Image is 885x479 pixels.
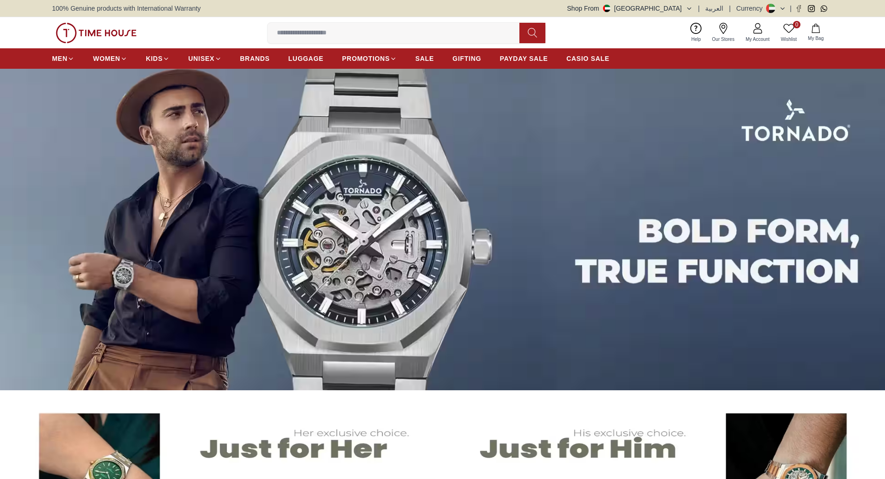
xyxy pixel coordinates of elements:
[56,23,137,43] img: ...
[567,4,693,13] button: Shop From[GEOGRAPHIC_DATA]
[240,50,270,67] a: BRANDS
[188,50,221,67] a: UNISEX
[566,50,610,67] a: CASIO SALE
[808,5,815,12] a: Instagram
[415,50,434,67] a: SALE
[708,36,738,43] span: Our Stores
[452,50,481,67] a: GIFTING
[288,50,324,67] a: LUGGAGE
[698,4,700,13] span: |
[686,21,707,45] a: Help
[742,36,774,43] span: My Account
[93,54,120,63] span: WOMEN
[288,54,324,63] span: LUGGAGE
[566,54,610,63] span: CASIO SALE
[793,21,800,28] span: 0
[240,54,270,63] span: BRANDS
[820,5,827,12] a: Whatsapp
[52,4,201,13] span: 100% Genuine products with International Warranty
[188,54,214,63] span: UNISEX
[500,54,548,63] span: PAYDAY SALE
[802,22,829,44] button: My Bag
[52,54,67,63] span: MEN
[775,21,802,45] a: 0Wishlist
[146,50,170,67] a: KIDS
[146,54,163,63] span: KIDS
[415,54,434,63] span: SALE
[705,4,723,13] button: العربية
[804,35,827,42] span: My Bag
[342,54,390,63] span: PROMOTIONS
[707,21,740,45] a: Our Stores
[688,36,705,43] span: Help
[452,54,481,63] span: GIFTING
[93,50,127,67] a: WOMEN
[603,5,610,12] img: United Arab Emirates
[52,50,74,67] a: MEN
[500,50,548,67] a: PAYDAY SALE
[736,4,767,13] div: Currency
[342,50,397,67] a: PROMOTIONS
[729,4,731,13] span: |
[795,5,802,12] a: Facebook
[777,36,800,43] span: Wishlist
[790,4,792,13] span: |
